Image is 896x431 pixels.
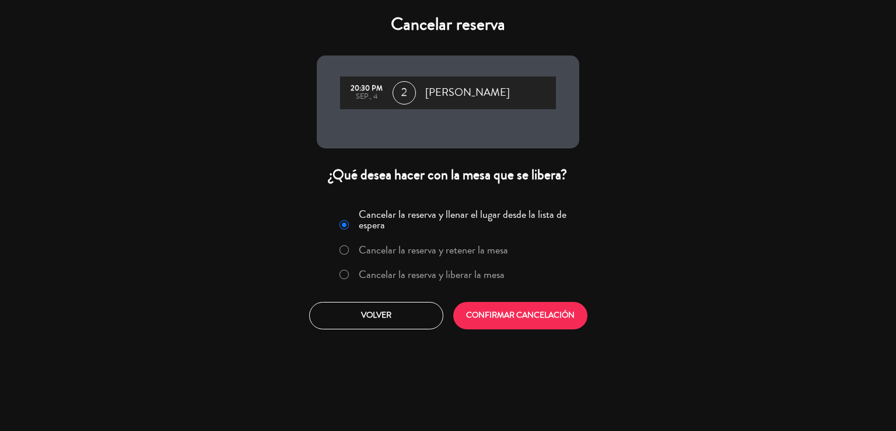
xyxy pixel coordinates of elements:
[346,85,387,93] div: 20:30 PM
[309,302,443,329] button: Volver
[393,81,416,105] span: 2
[317,14,579,35] h4: Cancelar reserva
[425,84,510,102] span: [PERSON_NAME]
[453,302,587,329] button: CONFIRMAR CANCELACIÓN
[359,269,505,280] label: Cancelar la reserva y liberar la mesa
[359,209,572,230] label: Cancelar la reserva y llenar el lugar desde la lista de espera
[346,93,387,101] div: sep., 4
[359,245,508,255] label: Cancelar la reserva y retener la mesa
[317,166,579,184] div: ¿Qué desea hacer con la mesa que se libera?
